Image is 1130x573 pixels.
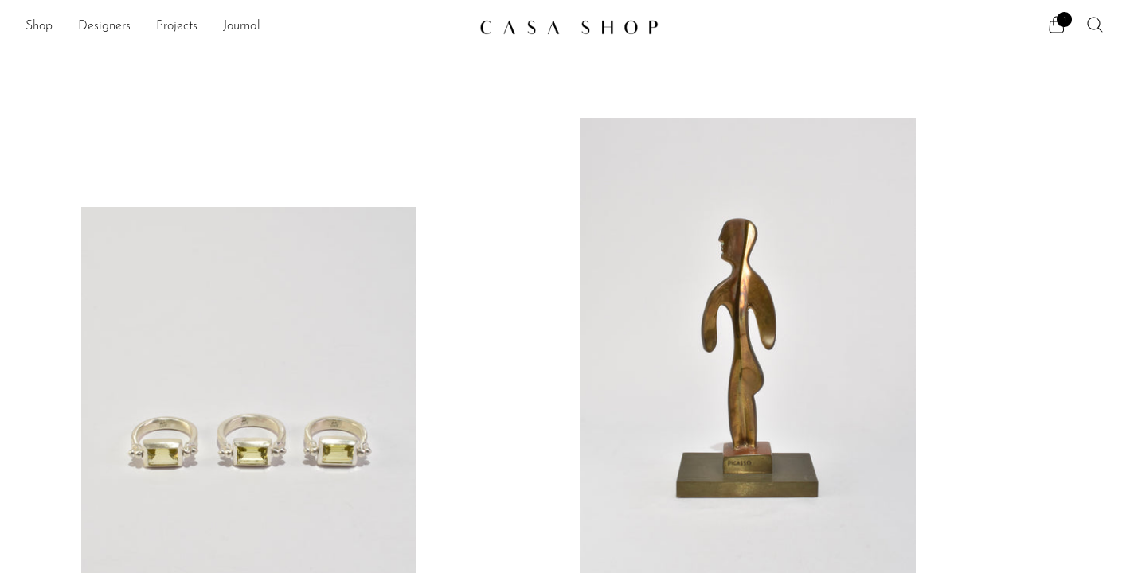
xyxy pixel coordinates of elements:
a: Shop [25,17,53,37]
nav: Desktop navigation [25,14,467,41]
span: 1 [1057,12,1072,27]
a: Journal [223,17,260,37]
a: Designers [78,17,131,37]
a: Projects [156,17,197,37]
ul: NEW HEADER MENU [25,14,467,41]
